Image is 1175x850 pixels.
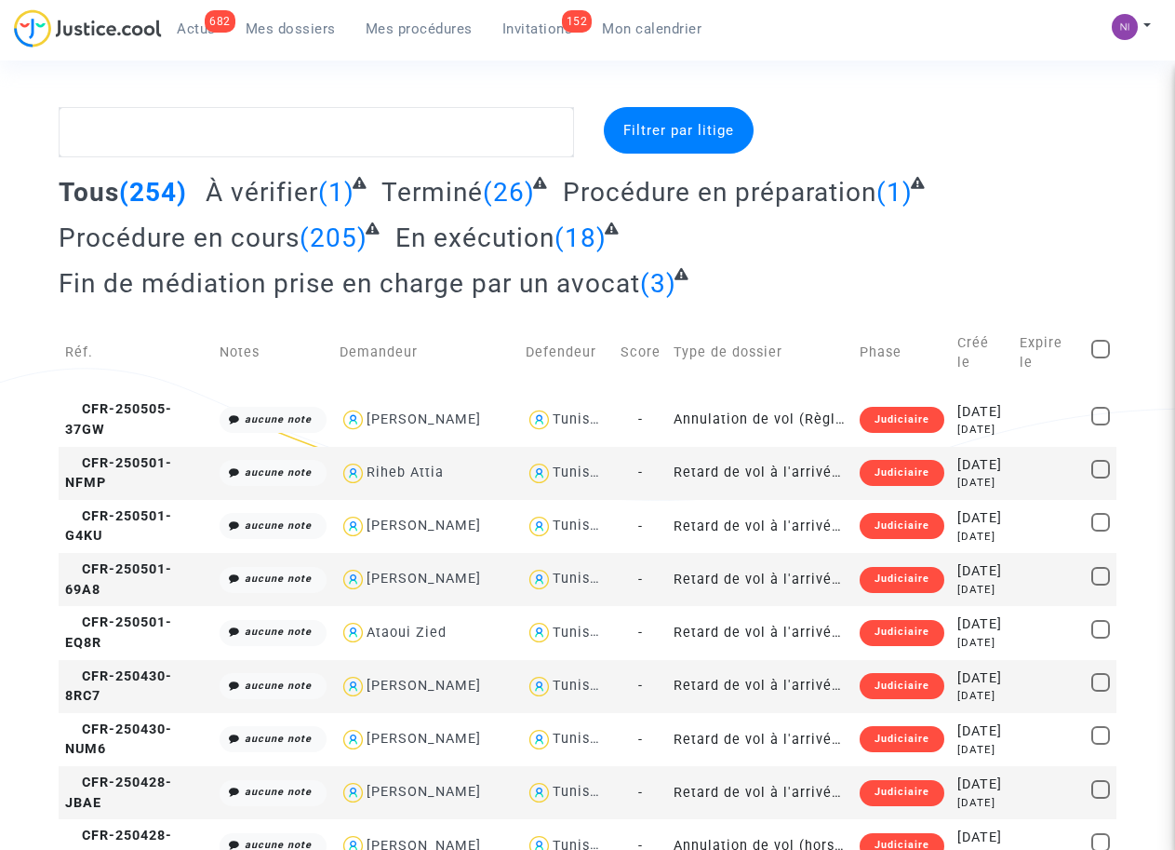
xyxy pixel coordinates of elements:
[245,519,312,532] i: aucune note
[519,313,613,393] td: Defendeur
[562,10,593,33] div: 152
[667,447,853,500] td: Retard de vol à l'arrivée (Règlement CE n°261/2004)
[526,407,553,434] img: icon-user.svg
[638,678,643,694] span: -
[367,678,481,694] div: [PERSON_NAME]
[300,223,367,253] span: (205)
[876,177,913,208] span: (1)
[860,726,944,752] div: Judiciaire
[957,529,1006,545] div: [DATE]
[957,775,1006,795] div: [DATE]
[65,508,172,545] span: CFR-250501-G4KU
[245,786,312,798] i: aucune note
[119,177,187,208] span: (254)
[381,177,483,208] span: Terminé
[957,561,1006,582] div: [DATE]
[245,733,312,745] i: aucune note
[340,460,367,487] img: icon-user.svg
[65,775,172,811] span: CFR-250428-JBAE
[957,635,1006,651] div: [DATE]
[553,518,608,533] div: Tunisair
[957,582,1006,598] div: [DATE]
[65,401,172,438] span: CFR-250505-37GW
[667,393,853,446] td: Annulation de vol (Règlement CE n°261/2004)
[957,614,1006,635] div: [DATE]
[638,572,643,587] span: -
[367,518,481,533] div: [PERSON_NAME]
[483,177,535,208] span: (26)
[65,455,172,492] span: CFR-250501-NFMP
[246,20,336,37] span: Mes dossiers
[59,177,119,208] span: Tous
[213,313,334,393] td: Notes
[366,20,473,37] span: Mes procédures
[638,625,643,641] span: -
[638,732,643,748] span: -
[1112,14,1138,40] img: c72f9d9a6237a8108f59372fcd3655cf
[177,20,216,37] span: Actus
[205,10,235,33] div: 682
[553,784,608,800] div: Tunisair
[951,313,1012,393] td: Créé le
[667,660,853,713] td: Retard de vol à l'arrivée (Règlement CE n°261/2004)
[526,779,553,806] img: icon-user.svg
[667,713,853,766] td: Retard de vol à l'arrivée (Règlement CE n°261/2004)
[553,571,608,587] div: Tunisair
[59,313,213,393] td: Réf.
[860,673,944,699] div: Judiciaire
[623,122,734,139] span: Filtrer par litige
[65,668,172,705] span: CFR-250430-8RC7
[245,466,312,479] i: aucune note
[553,678,608,694] div: Tunisair
[340,726,367,753] img: icon-user.svg
[860,407,944,433] div: Judiciaire
[340,619,367,646] img: icon-user.svg
[554,223,607,253] span: (18)
[65,722,172,758] span: CFR-250430-NUM6
[526,673,553,700] img: icon-user.svg
[957,742,1006,758] div: [DATE]
[860,567,944,593] div: Judiciaire
[667,500,853,553] td: Retard de vol à l'arrivée (Règlement CE n°261/2004)
[526,460,553,487] img: icon-user.svg
[553,625,608,641] div: Tunisair
[14,9,162,47] img: jc-logo.svg
[245,573,312,585] i: aucune note
[957,828,1006,848] div: [DATE]
[957,795,1006,811] div: [DATE]
[860,460,944,486] div: Judiciaire
[602,20,701,37] span: Mon calendrier
[206,177,318,208] span: À vérifier
[502,20,573,37] span: Invitations
[367,731,481,747] div: [PERSON_NAME]
[957,422,1006,438] div: [DATE]
[957,402,1006,423] div: [DATE]
[340,407,367,434] img: icon-user.svg
[553,412,608,427] div: Tunisair
[638,465,643,480] span: -
[638,412,643,427] span: -
[1013,313,1085,393] td: Expire le
[853,313,951,393] td: Phase
[957,668,1006,689] div: [DATE]
[526,619,553,646] img: icon-user.svg
[638,785,643,801] span: -
[667,553,853,606] td: Retard de vol à l'arrivée (Règlement CE n°261/2004)
[340,673,367,700] img: icon-user.svg
[367,784,481,800] div: [PERSON_NAME]
[667,766,853,819] td: Retard de vol à l'arrivée (hors UE - Convention de [GEOGRAPHIC_DATA])
[563,177,876,208] span: Procédure en préparation
[59,223,300,253] span: Procédure en cours
[395,223,554,253] span: En exécution
[333,313,519,393] td: Demandeur
[162,15,231,43] a: 682Actus
[957,455,1006,476] div: [DATE]
[340,513,367,540] img: icon-user.svg
[65,614,172,651] span: CFR-250501-EQ8R
[638,519,643,534] span: -
[957,475,1006,491] div: [DATE]
[640,268,676,299] span: (3)
[318,177,354,208] span: (1)
[340,779,367,806] img: icon-user.svg
[860,513,944,539] div: Judiciaire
